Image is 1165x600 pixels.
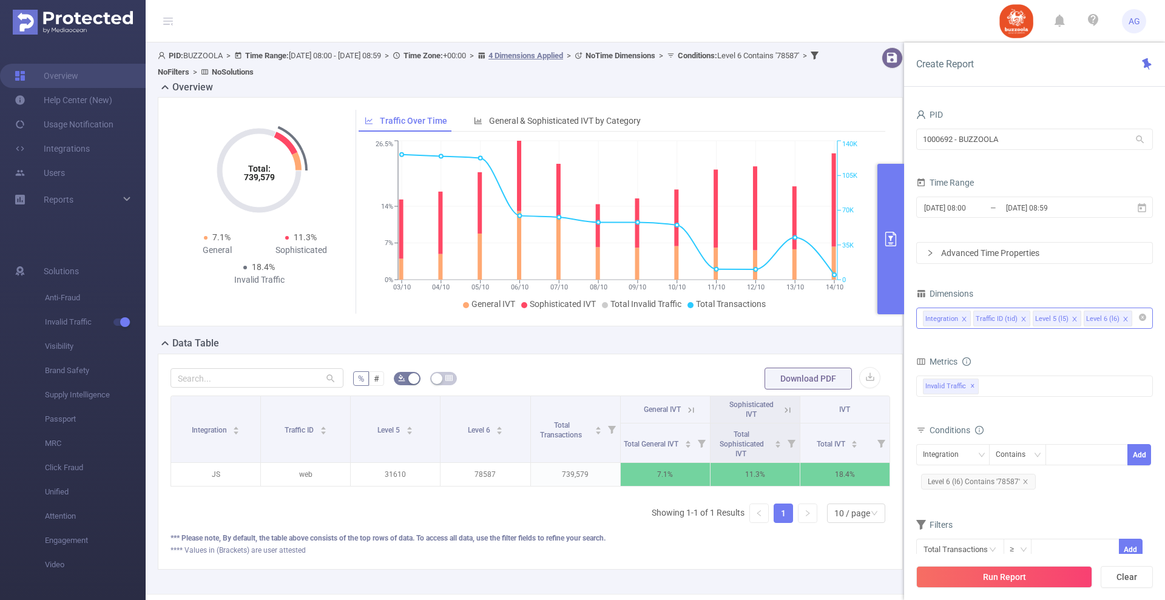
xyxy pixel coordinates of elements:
p: 31610 [351,463,440,486]
div: Sort [595,425,602,432]
div: ≥ [1010,539,1022,559]
div: Sort [684,439,692,446]
button: Download PDF [765,368,852,389]
i: icon: caret-up [496,425,503,428]
span: General IVT [471,299,515,309]
span: Level 5 [377,426,402,434]
b: Time Range: [245,51,289,60]
tspan: 09/10 [629,283,646,291]
tspan: 26.5% [376,141,393,149]
tspan: 04/10 [432,283,450,291]
button: Clear [1101,566,1153,588]
span: > [466,51,478,60]
span: Video [45,553,146,577]
i: icon: caret-down [496,430,503,433]
i: icon: right [927,249,934,257]
span: Total Transactions [696,299,766,309]
li: 1 [774,504,793,523]
span: Level 6 (l6) Contains '78587' [921,474,1036,490]
tspan: Total: [248,164,271,174]
div: Sort [851,439,858,446]
span: 11.3% [294,232,317,242]
i: icon: caret-up [851,439,858,442]
span: Traffic ID [285,426,316,434]
i: Filter menu [873,423,890,462]
i: icon: caret-down [851,443,858,447]
i: icon: down [871,510,878,518]
span: Visibility [45,334,146,359]
span: Dimensions [916,289,973,298]
h2: Data Table [172,336,219,351]
span: Total Transactions [540,421,584,439]
span: Create Report [916,58,974,70]
span: Passport [45,407,146,431]
button: Add [1118,539,1142,560]
a: Overview [15,64,78,88]
span: > [223,51,234,60]
span: Filters [916,520,953,530]
a: Reports [44,187,73,212]
tspan: 08/10 [589,283,607,291]
span: Unified [45,480,146,504]
span: Click Fraud [45,456,146,480]
div: Sophisticated [259,244,343,257]
i: icon: bar-chart [474,116,482,125]
li: Level 6 (l6) [1084,311,1132,326]
span: > [655,51,667,60]
span: IVT [839,405,850,414]
span: > [799,51,811,60]
i: icon: table [445,374,453,382]
div: icon: rightAdvanced Time Properties [917,243,1152,263]
span: Conditions [930,425,984,435]
i: icon: caret-up [684,439,691,442]
p: 78587 [441,463,530,486]
tspan: 05/10 [471,283,489,291]
i: icon: bg-colors [398,374,405,382]
span: Total Sophisticated IVT [720,430,764,458]
div: Sort [774,439,782,446]
i: icon: caret-down [774,443,781,447]
input: Start date [923,200,1021,216]
span: Invalid Traffic [45,310,146,334]
tspan: 7% [385,240,393,248]
span: PID [916,110,943,120]
span: Total IVT [817,440,847,448]
tspan: 07/10 [550,283,567,291]
tspan: 14% [381,203,393,211]
i: icon: close [1022,479,1028,485]
a: Users [15,161,65,185]
span: Brand Safety [45,359,146,383]
p: 11.3% [711,463,800,486]
i: icon: info-circle [962,357,971,366]
span: AG [1129,9,1140,33]
b: PID: [169,51,183,60]
i: icon: user [158,52,169,59]
span: Engagement [45,528,146,553]
tspan: 35K [842,241,854,249]
span: Total General IVT [624,440,680,448]
tspan: 14/10 [825,283,843,291]
i: icon: down [978,451,985,460]
span: Time Range [916,178,974,187]
tspan: 105K [842,172,857,180]
i: icon: close [961,316,967,323]
i: icon: close-circle [1139,314,1146,321]
tspan: 11/10 [707,283,725,291]
div: Contains [996,445,1034,465]
i: icon: caret-down [233,430,240,433]
tspan: 03/10 [393,283,410,291]
i: icon: caret-up [407,425,413,428]
span: > [189,67,201,76]
p: 7.1% [621,463,710,486]
i: icon: down [1034,451,1041,460]
p: 18.4% [800,463,890,486]
button: Add [1127,444,1151,465]
b: Conditions : [678,51,717,60]
i: Filter menu [693,423,710,462]
i: icon: caret-down [684,443,691,447]
i: Filter menu [783,423,800,462]
span: Reports [44,195,73,204]
input: End date [1005,200,1103,216]
span: Attention [45,504,146,528]
span: General & Sophisticated IVT by Category [489,116,641,126]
